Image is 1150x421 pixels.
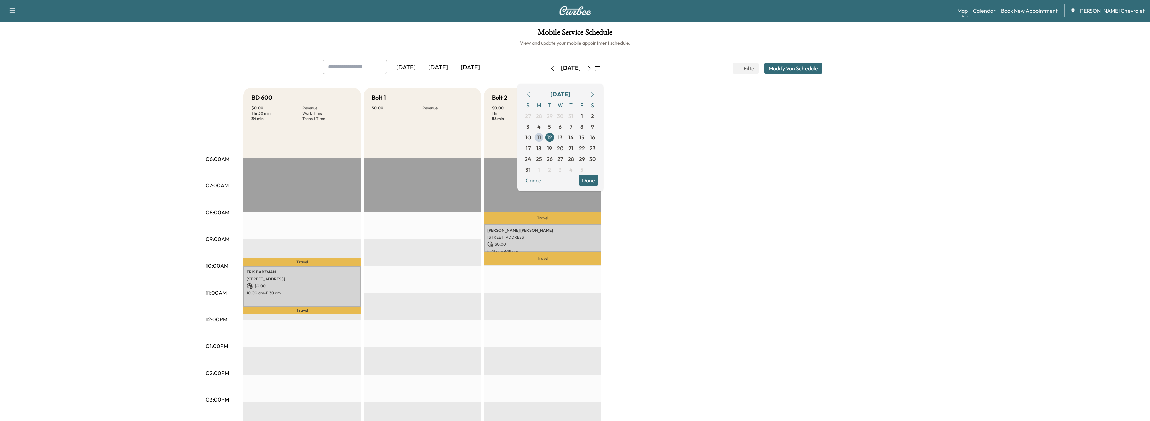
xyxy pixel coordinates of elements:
[206,208,229,216] p: 08:00AM
[487,235,598,240] p: [STREET_ADDRESS]
[525,155,531,163] span: 24
[1001,7,1058,15] a: Book New Appointment
[568,155,574,163] span: 28
[580,166,583,174] span: 5
[581,112,583,120] span: 1
[251,111,302,116] p: 1 hr 30 min
[744,64,756,72] span: Filter
[559,6,591,15] img: Curbee Logo
[525,112,531,120] span: 27
[525,133,531,141] span: 10
[206,315,227,323] p: 12:00PM
[484,252,601,265] p: Travel
[390,60,422,75] div: [DATE]
[570,123,572,131] span: 7
[302,111,353,116] p: Work Time
[544,100,555,111] span: T
[579,175,598,186] button: Done
[547,144,552,152] span: 19
[523,100,534,111] span: S
[251,93,272,102] h5: BD 600
[961,14,968,19] div: Beta
[569,166,573,174] span: 4
[568,144,573,152] span: 21
[579,133,584,141] span: 15
[525,166,531,174] span: 31
[536,144,541,152] span: 18
[580,123,583,131] span: 8
[302,116,353,121] p: Transit Time
[247,269,358,275] p: ERIS BARZMAN
[559,123,562,131] span: 6
[579,144,585,152] span: 22
[7,28,1143,40] h1: Mobile Service Schedule
[591,112,594,120] span: 2
[7,40,1143,46] h6: View and update your mobile appointment schedule.
[243,307,361,314] p: Travel
[487,228,598,233] p: [PERSON_NAME] [PERSON_NAME]
[558,133,563,141] span: 13
[568,112,573,120] span: 31
[587,100,598,111] span: S
[206,369,229,377] p: 02:00PM
[243,258,361,266] p: Travel
[372,93,386,102] h5: Bolt 1
[559,166,562,174] span: 3
[557,155,563,163] span: 27
[568,133,574,141] span: 14
[492,93,507,102] h5: Bolt 2
[591,123,594,131] span: 9
[590,133,595,141] span: 16
[206,235,229,243] p: 09:00AM
[537,133,541,141] span: 11
[538,166,540,174] span: 1
[422,60,454,75] div: [DATE]
[534,100,544,111] span: M
[206,155,229,163] p: 06:00AM
[973,7,996,15] a: Calendar
[579,155,585,163] span: 29
[548,166,551,174] span: 2
[764,63,822,74] button: Modify Van Schedule
[557,112,563,120] span: 30
[547,112,553,120] span: 29
[302,105,353,111] p: Revenue
[206,289,227,297] p: 11:00AM
[555,100,566,111] span: W
[547,133,552,141] span: 12
[484,212,601,224] p: Travel
[206,262,228,270] p: 10:00AM
[526,123,530,131] span: 3
[487,241,598,247] p: $ 0.00
[526,144,531,152] span: 17
[247,283,358,289] p: $ 0.00
[492,111,543,116] p: 1 hr
[557,144,563,152] span: 20
[550,90,570,99] div: [DATE]
[590,144,596,152] span: 23
[206,342,228,350] p: 01:00PM
[523,175,546,186] button: Cancel
[487,249,598,254] p: 8:28 am - 9:28 am
[589,155,596,163] span: 30
[547,155,553,163] span: 26
[1078,7,1145,15] span: [PERSON_NAME] Chevrolet
[206,181,229,190] p: 07:00AM
[251,116,302,121] p: 34 min
[372,105,422,111] p: $ 0.00
[957,7,968,15] a: MapBeta
[536,112,542,120] span: 28
[492,116,543,121] p: 58 min
[733,63,759,74] button: Filter
[206,395,229,404] p: 03:00PM
[536,155,542,163] span: 25
[577,100,587,111] span: F
[251,105,302,111] p: $ 0.00
[422,105,473,111] p: Revenue
[492,105,543,111] p: $ 0.00
[566,100,577,111] span: T
[548,123,551,131] span: 5
[561,64,581,72] div: [DATE]
[247,290,358,296] p: 10:00 am - 11:30 am
[454,60,487,75] div: [DATE]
